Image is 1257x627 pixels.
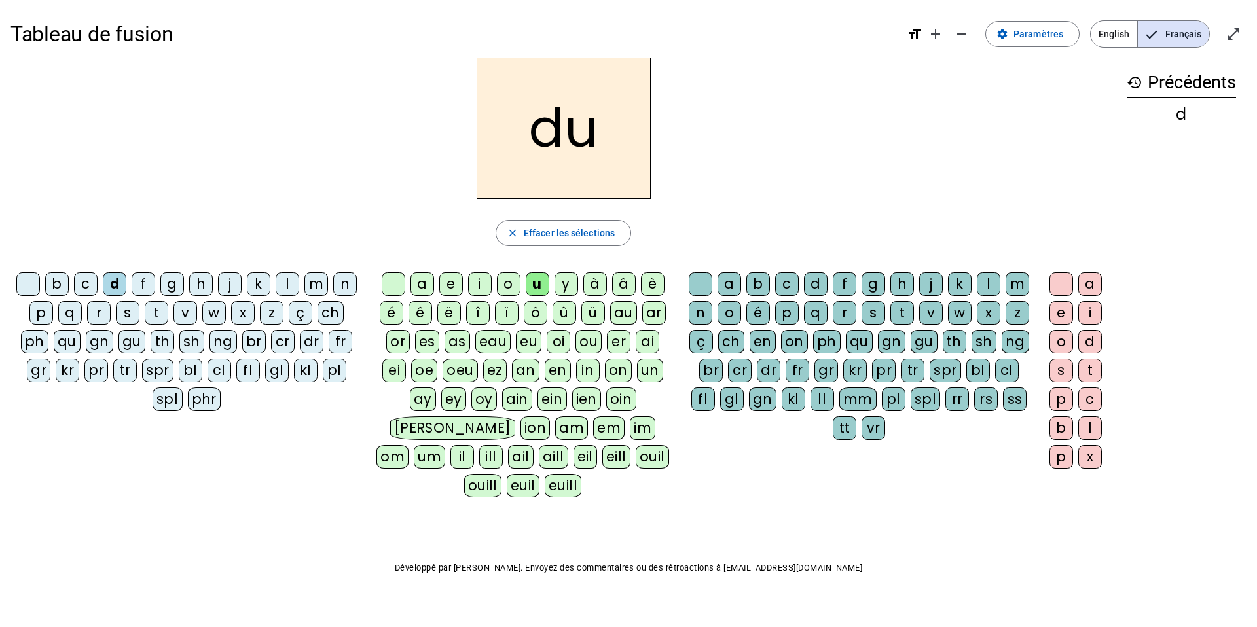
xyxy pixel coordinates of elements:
[811,387,834,411] div: ll
[318,301,344,325] div: ch
[718,272,741,296] div: a
[750,330,776,353] div: en
[720,387,744,411] div: gl
[775,301,799,325] div: p
[1078,416,1102,440] div: l
[1127,107,1236,122] div: d
[209,330,237,353] div: ng
[1002,330,1029,353] div: ng
[1049,330,1073,353] div: o
[954,26,970,42] mat-icon: remove
[545,474,581,497] div: euill
[749,387,776,411] div: gn
[445,330,470,353] div: as
[636,445,669,469] div: ouil
[814,359,838,382] div: gr
[208,359,231,382] div: cl
[54,330,81,353] div: qu
[1091,21,1137,47] span: English
[231,301,255,325] div: x
[142,359,173,382] div: spr
[86,330,113,353] div: gn
[1127,75,1142,90] mat-icon: history
[218,272,242,296] div: j
[202,301,226,325] div: w
[636,330,659,353] div: ai
[948,272,972,296] div: k
[58,301,82,325] div: q
[21,330,48,353] div: ph
[29,301,53,325] div: p
[441,387,466,411] div: ey
[641,272,665,296] div: è
[323,359,346,382] div: pl
[508,445,534,469] div: ail
[804,301,828,325] div: q
[289,301,312,325] div: ç
[746,272,770,296] div: b
[294,359,318,382] div: kl
[872,359,896,382] div: pr
[846,330,873,353] div: qu
[415,330,439,353] div: es
[236,359,260,382] div: fl
[537,387,567,411] div: ein
[1226,26,1241,42] mat-icon: open_in_full
[113,359,137,382] div: tr
[602,445,630,469] div: eill
[524,301,547,325] div: ô
[943,330,966,353] div: th
[507,227,519,239] mat-icon: close
[188,387,221,411] div: phr
[833,272,856,296] div: f
[475,330,511,353] div: eau
[862,272,885,296] div: g
[977,272,1000,296] div: l
[782,387,805,411] div: kl
[833,301,856,325] div: r
[410,272,434,296] div: a
[526,272,549,296] div: u
[483,359,507,382] div: ez
[1049,416,1073,440] div: b
[928,26,943,42] mat-icon: add
[581,301,605,325] div: ü
[45,272,69,296] div: b
[160,272,184,296] div: g
[972,330,996,353] div: sh
[689,330,713,353] div: ç
[985,21,1080,47] button: Paramètres
[786,359,809,382] div: fr
[466,301,490,325] div: î
[56,359,79,382] div: kr
[1006,272,1029,296] div: m
[1078,387,1102,411] div: c
[610,301,637,325] div: au
[583,272,607,296] div: à
[382,359,406,382] div: ei
[911,387,941,411] div: spl
[512,359,539,382] div: an
[572,387,602,411] div: ien
[497,272,520,296] div: o
[1049,445,1073,469] div: p
[547,330,570,353] div: oi
[271,330,295,353] div: cr
[882,387,905,411] div: pl
[1049,387,1073,411] div: p
[833,416,856,440] div: tt
[464,474,501,497] div: ouill
[173,301,197,325] div: v
[995,359,1019,382] div: cl
[1138,21,1209,47] span: Français
[179,330,204,353] div: sh
[930,359,961,382] div: spr
[1049,359,1073,382] div: s
[718,301,741,325] div: o
[606,387,636,411] div: oin
[409,301,432,325] div: ê
[116,301,139,325] div: s
[10,560,1247,576] p: Développé par [PERSON_NAME]. Envoyez des commentaires ou des rétroactions à [EMAIL_ADDRESS][DOMAI...
[555,416,588,440] div: am
[804,272,828,296] div: d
